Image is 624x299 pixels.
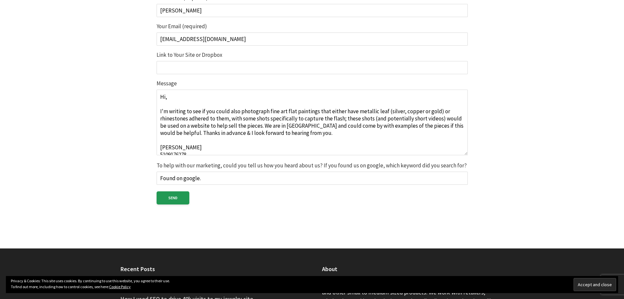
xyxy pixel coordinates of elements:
[157,24,468,46] label: Your Email (required)
[157,4,468,17] input: Your Name (required)
[157,32,468,46] input: Your Email (required)
[109,284,131,289] a: Cookie Policy
[157,163,468,185] label: To help with our marketing, could you tell us how you heard about us? If you found us on google, ...
[574,278,616,291] input: Accept and close
[157,191,189,204] input: Send
[6,276,618,293] div: Privacy & Cookies: This site uses cookies. By continuing to use this website, you agree to their ...
[157,52,468,74] label: Link to Your Site or Dropbox
[121,265,302,273] h4: Recent Posts
[157,81,468,156] label: Message
[157,172,468,185] input: To help with our marketing, could you tell us how you heard about us? If you found us on google, ...
[157,61,468,74] input: Link to Your Site or Dropbox
[157,90,468,155] textarea: Message
[322,265,504,273] h4: About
